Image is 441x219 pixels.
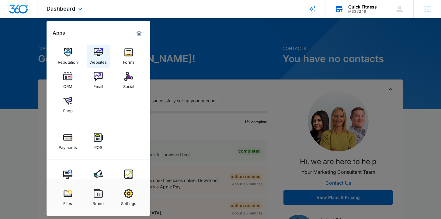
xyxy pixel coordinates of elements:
a: Email [87,69,110,92]
a: Social [117,69,140,92]
a: Shop [56,93,79,116]
a: CRM [56,69,79,92]
div: Forms [123,57,134,65]
div: Settings [121,198,136,206]
div: Email [93,81,103,89]
a: Settings [117,186,140,209]
a: Brand [87,186,110,209]
a: Websites [87,45,110,68]
span: Dashboard [47,5,75,12]
div: Reputation [58,57,78,65]
div: POS [94,142,102,150]
a: POS [87,130,110,153]
a: Files [56,186,79,209]
div: account id [348,9,377,14]
a: Marketing 360® Dashboard [134,28,144,38]
a: Intelligence [117,167,140,190]
div: Brand [92,198,104,206]
div: Shop [63,105,73,113]
div: Content [60,179,75,187]
div: Files [63,198,72,206]
h2: Apps [53,30,65,36]
div: Intelligence [118,179,139,187]
div: CRM [63,81,72,89]
a: Content [56,167,79,190]
a: Payments [56,130,79,153]
div: Ads [95,179,102,187]
div: Social [123,81,134,89]
div: account name [348,5,377,9]
div: Websites [89,57,107,65]
a: Ads [87,167,110,190]
div: Payments [59,142,77,150]
a: Forms [117,45,140,68]
a: Reputation [56,45,79,68]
